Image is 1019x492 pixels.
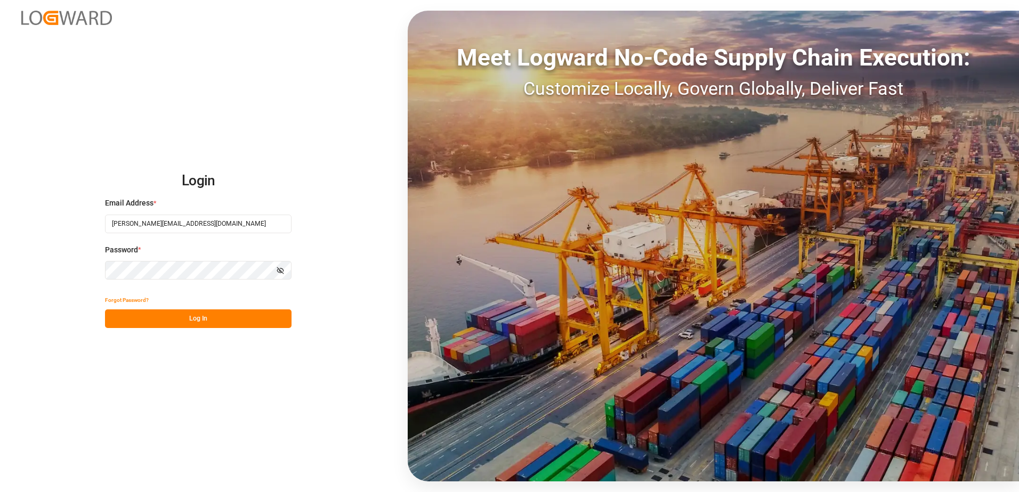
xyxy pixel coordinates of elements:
[105,291,149,309] button: Forgot Password?
[105,198,153,209] span: Email Address
[408,75,1019,102] div: Customize Locally, Govern Globally, Deliver Fast
[105,244,138,256] span: Password
[105,309,292,328] button: Log In
[105,164,292,198] h2: Login
[21,11,112,25] img: Logward_new_orange.png
[408,40,1019,75] div: Meet Logward No-Code Supply Chain Execution:
[105,215,292,233] input: Enter your email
